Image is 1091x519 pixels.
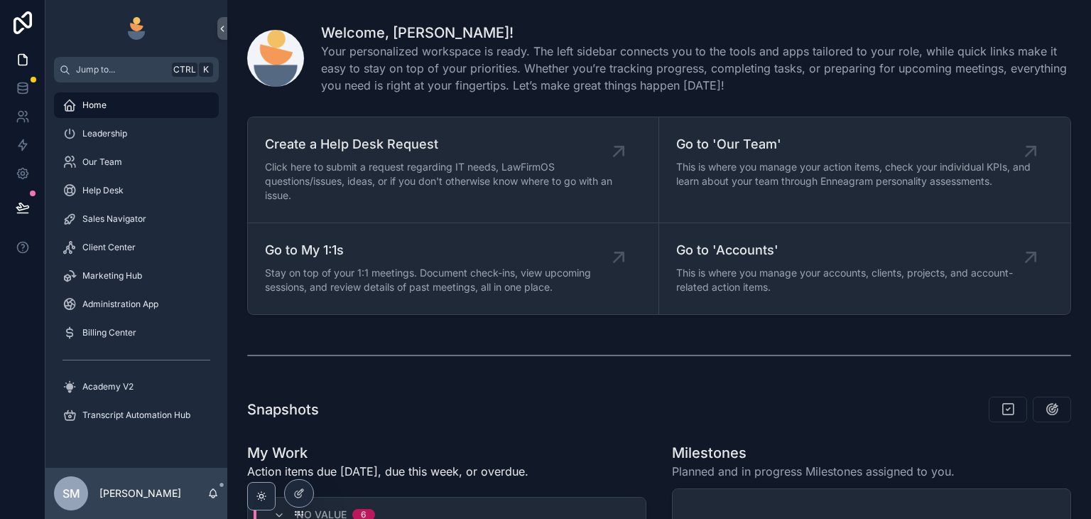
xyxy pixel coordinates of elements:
a: Leadership [54,121,219,146]
span: Our Team [82,156,122,168]
img: App logo [125,17,148,40]
span: Administration App [82,299,158,310]
h1: My Work [247,443,528,463]
span: Marketing Hub [82,270,142,282]
span: K [200,64,212,75]
span: Leadership [82,128,127,139]
span: Transcript Automation Hub [82,410,190,421]
span: Billing Center [82,327,136,338]
h1: Welcome, [PERSON_NAME]! [321,23,1071,43]
a: Create a Help Desk RequestClick here to submit a request regarding IT needs, LawFirmOS questions/... [248,117,659,223]
span: Sales Navigator [82,213,146,225]
span: Help Desk [82,185,124,196]
a: Transcript Automation Hub [54,402,219,428]
span: Home [82,100,107,111]
span: Ctrl [172,63,197,77]
span: Academy V2 [82,381,134,392]
span: Go to My 1:1s [265,240,619,260]
a: Academy V2 [54,374,219,400]
a: Home [54,92,219,118]
span: Jump to... [76,64,166,75]
h1: Milestones [672,443,955,463]
a: Sales Navigator [54,206,219,232]
p: Action items due [DATE], due this week, or overdue. [247,463,528,480]
a: Billing Center [54,320,219,346]
a: Help Desk [54,178,219,203]
span: This is where you manage your accounts, clients, projects, and account-related action items. [676,266,1031,294]
span: This is where you manage your action items, check your individual KPIs, and learn about your team... [676,160,1031,188]
span: Stay on top of your 1:1 meetings. Document check-ins, view upcoming sessions, and review details ... [265,266,619,294]
span: Create a Help Desk Request [265,134,619,154]
span: Go to 'Our Team' [676,134,1031,154]
button: Jump to...CtrlK [54,57,219,82]
a: Our Team [54,149,219,175]
div: scrollable content [45,82,227,446]
span: Your personalized workspace is ready. The left sidebar connects you to the tools and apps tailore... [321,43,1071,94]
p: [PERSON_NAME] [99,486,181,501]
a: Administration App [54,291,219,317]
a: Go to 'Accounts'This is where you manage your accounts, clients, projects, and account-related ac... [659,223,1070,314]
span: Client Center [82,242,136,253]
a: Go to 'Our Team'This is where you manage your action items, check your individual KPIs, and learn... [659,117,1070,223]
span: Click here to submit a request regarding IT needs, LawFirmOS questions/issues, ideas, or if you d... [265,160,619,203]
a: Go to My 1:1sStay on top of your 1:1 meetings. Document check-ins, view upcoming sessions, and re... [248,223,659,314]
h1: Snapshots [247,400,319,419]
a: Client Center [54,235,219,260]
span: Go to 'Accounts' [676,240,1031,260]
a: Marketing Hub [54,263,219,289]
span: Planned and in progress Milestones assigned to you. [672,463,955,480]
span: SM [63,485,80,502]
